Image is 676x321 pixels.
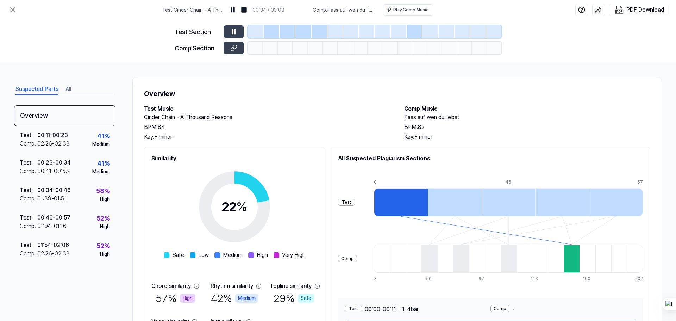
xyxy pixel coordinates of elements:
div: 02:26 - 02:38 [37,249,70,258]
h2: Similarity [151,154,318,163]
div: 00:34 - 00:46 [37,186,71,195]
div: High [180,294,195,303]
div: 01:04 - 01:16 [37,222,67,230]
div: 52 % [96,214,110,223]
div: BPM. 84 [144,123,390,131]
div: 00:41 - 00:53 [37,167,69,175]
div: 52 % [96,241,110,251]
div: Keywords by Traffic [78,42,119,46]
span: High [257,251,268,259]
div: 143 [531,276,546,282]
span: 00:00 - 00:11 [365,305,396,314]
div: 22 [221,197,248,216]
div: Key. F minor [144,133,390,141]
div: - [490,305,636,314]
div: Play Comp Music [393,7,428,13]
div: 46 [506,179,559,185]
div: 29 % [274,290,314,306]
img: website_grey.svg [11,18,17,24]
div: 42 % [211,290,258,306]
div: Comp [490,305,509,312]
div: Topline similarity [270,282,312,290]
div: Comp . [20,140,37,148]
div: Test [338,199,355,206]
img: tab_domain_overview_orange.svg [19,41,25,47]
div: BPM. 82 [404,123,650,131]
div: Test . [20,241,37,249]
img: share [595,6,602,13]
div: Comp . [20,249,37,258]
div: Key. F minor [404,133,650,141]
div: v 4.0.25 [20,11,35,17]
h2: Comp Music [404,105,650,113]
div: Overview [14,105,115,126]
span: % [236,199,248,214]
div: 57 % [156,290,195,306]
span: Safe [172,251,184,259]
div: Rhythm similarity [211,282,253,290]
div: Safe [298,294,314,303]
div: Comp . [20,222,37,230]
div: 3 [374,276,390,282]
h2: Cinder Chain - A Thousand Reasons [144,113,390,122]
button: All [65,84,71,95]
h2: All Suspected Plagiarism Sections [338,154,643,163]
h1: Overview [144,88,650,99]
button: PDF Download [614,4,666,16]
h2: Test Music [144,105,390,113]
button: Suspected Parts [15,84,58,95]
div: 01:39 - 01:51 [37,195,66,203]
img: stop [240,6,248,13]
img: logo_orange.svg [11,11,17,17]
img: help [578,6,585,13]
div: 00:46 - 00:57 [37,214,70,222]
div: 01:54 - 02:06 [37,241,69,249]
div: Medium [92,141,110,148]
div: 58 % [96,186,110,196]
div: Domain Overview [27,42,63,46]
span: Very High [282,251,306,259]
img: PDF Download [615,6,624,14]
div: 50 [426,276,442,282]
div: Domain: [DOMAIN_NAME] [18,18,77,24]
div: Chord similarity [151,282,191,290]
div: 57 [637,179,643,185]
span: Low [198,251,209,259]
div: Medium [235,294,258,303]
div: 190 [583,276,599,282]
div: Test . [20,131,37,140]
div: 00:23 - 00:34 [37,159,71,167]
div: Medium [92,168,110,175]
div: Comp [338,255,357,262]
div: Comp . [20,167,37,175]
span: Comp . Pass auf wen du liebst [313,6,375,14]
div: 0 [374,179,428,185]
button: Play Comp Music [383,4,433,16]
span: Test . Cinder Chain - A Thousand Reasons [162,6,224,14]
div: 202 [635,276,643,282]
span: Medium [223,251,243,259]
div: 41 % [97,159,110,168]
div: Test . [20,214,37,222]
img: tab_keywords_by_traffic_grey.svg [70,41,76,47]
h2: Pass auf wen du liebst [404,113,650,122]
div: 02:26 - 02:38 [37,140,70,148]
div: 00:11 - 00:23 [37,131,68,140]
div: High [100,251,110,258]
div: Test . [20,159,37,167]
div: 97 [478,276,494,282]
div: 41 % [97,131,110,141]
div: Test Section [175,27,220,37]
div: High [100,196,110,203]
div: Comp Section [175,43,220,53]
div: PDF Download [626,5,664,14]
span: 1 - 4 bar [402,305,419,314]
div: 00:34 / 03:08 [252,6,284,14]
div: Test [345,305,362,312]
div: High [100,223,110,230]
div: Comp . [20,195,37,203]
div: Test . [20,186,37,195]
img: pause [229,6,236,13]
